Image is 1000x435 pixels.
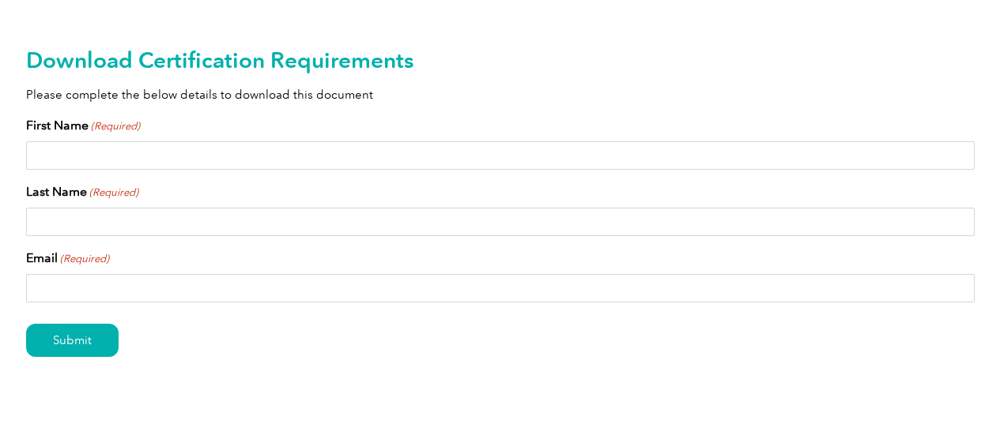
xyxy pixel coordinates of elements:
[26,249,109,268] label: Email
[88,185,138,201] span: (Required)
[26,324,119,357] input: Submit
[26,47,975,73] h2: Download Certification Requirements
[26,86,975,103] p: Please complete the below details to download this document
[89,118,140,134] span: (Required)
[26,182,138,201] label: Last Name
[58,251,109,267] span: (Required)
[26,116,140,135] label: First Name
